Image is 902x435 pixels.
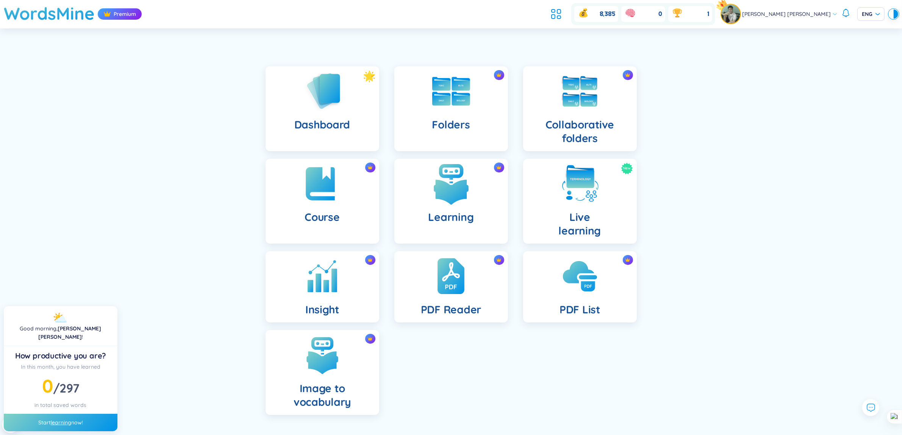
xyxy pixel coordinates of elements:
a: crown iconLearning [387,159,516,244]
h4: Image to vocabulary [272,382,373,409]
span: 0 [658,10,662,18]
a: crown iconInsight [258,251,387,322]
a: learning [51,419,71,426]
h4: PDF Reader [421,303,481,316]
img: crown icon [367,336,373,341]
h4: Insight [305,303,339,316]
span: 297 [59,380,79,396]
span: 1 [707,10,709,18]
a: crown iconPDF Reader [387,251,516,322]
h4: Live learning [559,210,601,238]
div: ! [10,324,111,341]
a: Dashboard [258,66,387,151]
img: crown icon [367,257,373,263]
span: 8,385 [600,10,615,18]
h4: Learning [428,210,474,224]
span: New [623,163,631,174]
a: crown iconPDF List [516,251,644,322]
h4: PDF List [560,303,600,316]
img: crown icon [496,165,502,170]
h4: Collaborative folders [529,118,631,145]
a: NewLivelearning [516,159,644,244]
img: crown icon [625,257,630,263]
span: 0 [42,374,53,397]
a: crown iconCourse [258,159,387,244]
span: / [53,380,80,396]
span: Good morning , [20,325,58,332]
span: ENG [862,10,880,18]
h4: Dashboard [294,118,350,131]
div: Premium [98,8,142,20]
img: crown icon [496,72,502,78]
div: in total saved words [10,401,111,409]
a: crown iconFolders [387,66,516,151]
a: crown iconCollaborative folders [516,66,644,151]
img: avatar [721,5,740,23]
h4: Course [305,210,339,224]
img: crown icon [103,10,111,18]
img: crown icon [625,72,630,78]
div: In this month, you have learned [10,363,111,371]
div: How productive you are? [10,351,111,361]
a: crown iconImage to vocabulary [258,330,387,415]
h4: Folders [432,118,470,131]
img: crown icon [367,165,373,170]
span: [PERSON_NAME] [PERSON_NAME] [742,10,831,18]
img: crown icon [496,257,502,263]
a: avatarpro [721,5,742,23]
div: Start now! [4,414,117,431]
a: [PERSON_NAME] [PERSON_NAME] [38,325,102,340]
